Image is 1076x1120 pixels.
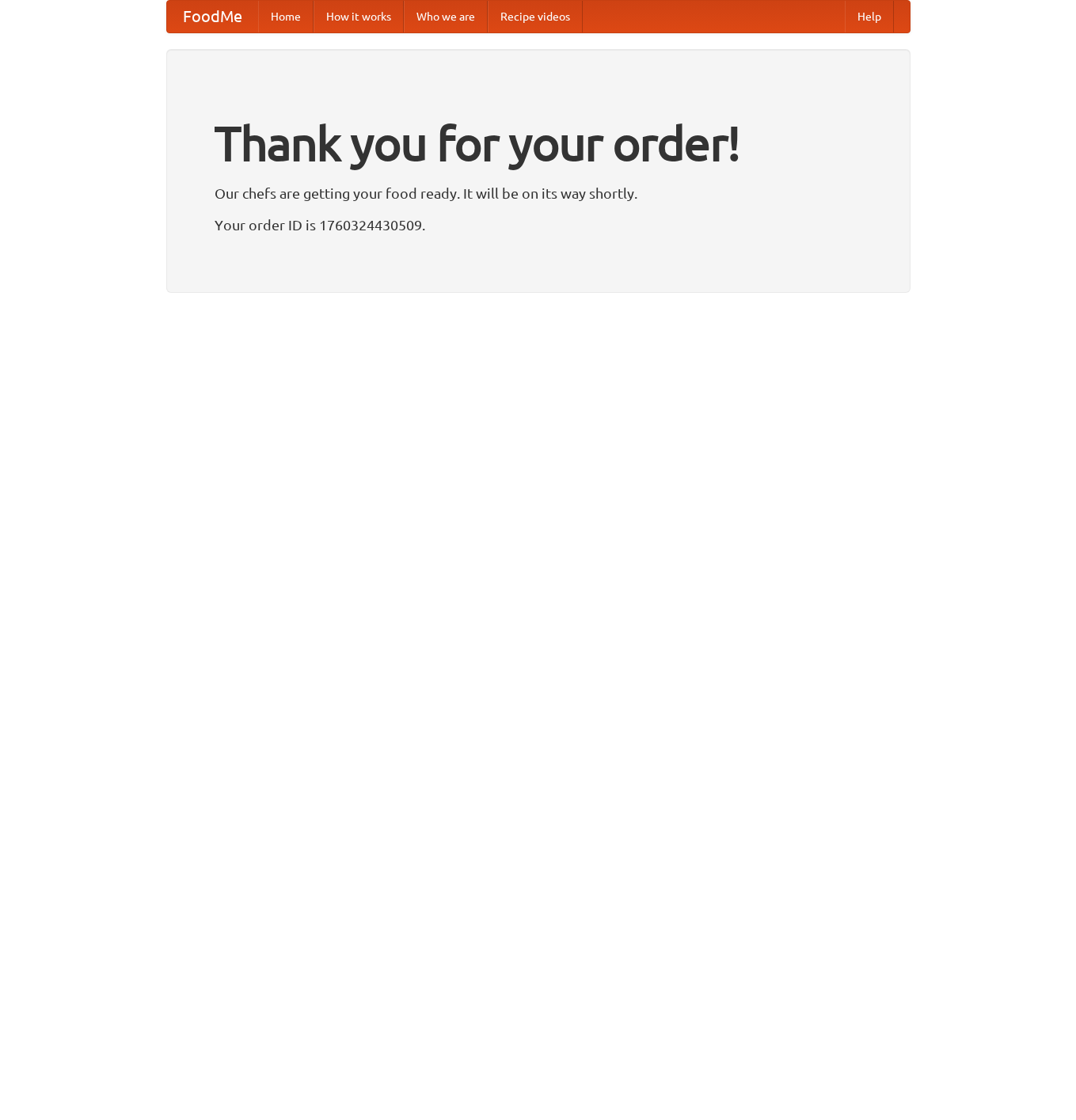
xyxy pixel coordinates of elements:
p: Our chefs are getting your food ready. It will be on its way shortly. [215,181,862,205]
a: Home [258,1,314,32]
a: Who we are [404,1,488,32]
a: FoodMe [167,1,258,32]
a: Help [845,1,894,32]
h1: Thank you for your order! [215,105,862,181]
a: How it works [314,1,404,32]
a: Recipe videos [488,1,583,32]
p: Your order ID is 1760324430509. [215,213,862,237]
